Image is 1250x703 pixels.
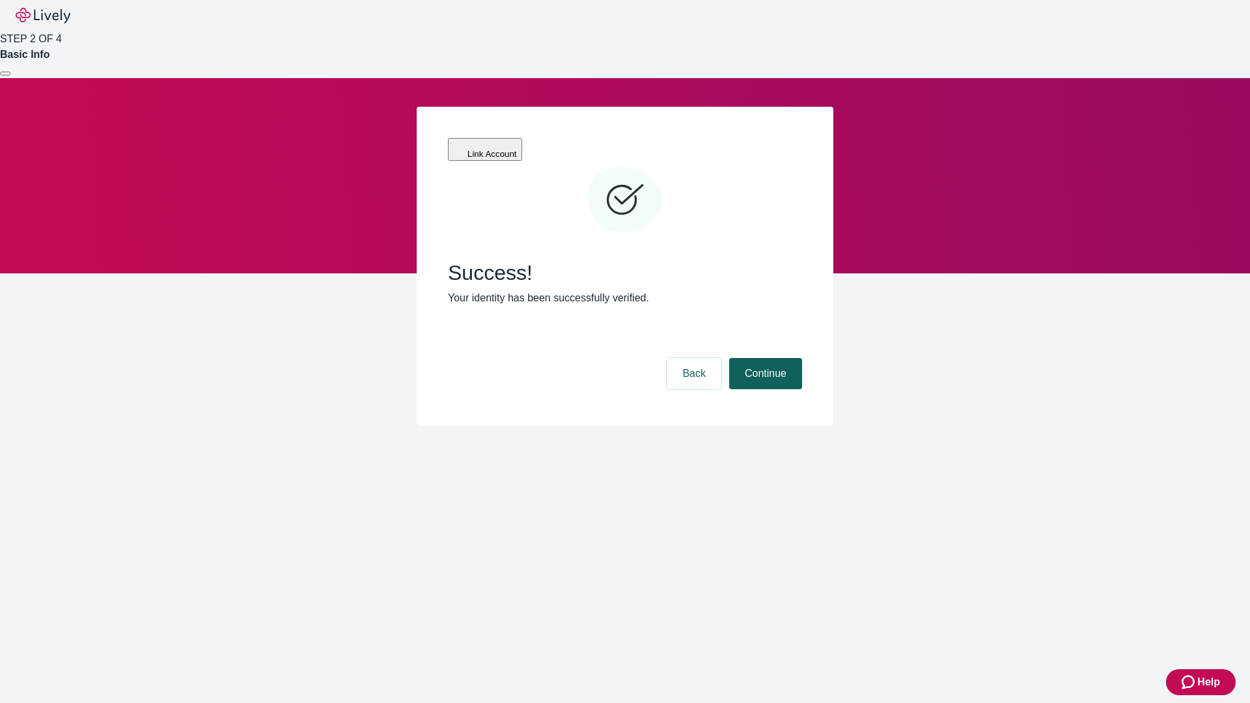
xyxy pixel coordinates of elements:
span: Success! [448,260,802,285]
span: Help [1197,674,1220,690]
img: Lively [16,8,70,23]
button: Link Account [448,138,522,161]
button: Back [667,358,721,389]
svg: Checkmark icon [586,161,664,240]
svg: Zendesk support icon [1182,674,1197,690]
button: Continue [729,358,802,389]
button: Zendesk support iconHelp [1166,669,1236,695]
p: Your identity has been successfully verified. [448,290,802,306]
